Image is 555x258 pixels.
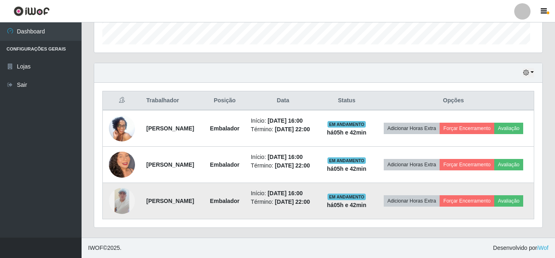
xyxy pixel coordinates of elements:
[440,123,494,134] button: Forçar Encerramento
[109,99,135,157] img: 1692498392300.jpeg
[537,245,548,251] a: iWof
[268,154,303,160] time: [DATE] 16:00
[327,129,367,136] strong: há 05 h e 42 min
[146,161,194,168] strong: [PERSON_NAME]
[440,195,494,207] button: Forçar Encerramento
[494,195,523,207] button: Avaliação
[268,190,303,196] time: [DATE] 16:00
[142,91,203,110] th: Trabalhador
[109,141,135,188] img: 1702821101734.jpeg
[268,117,303,124] time: [DATE] 16:00
[251,198,315,206] li: Término:
[210,198,239,204] strong: Embalador
[494,159,523,170] button: Avaliação
[246,91,320,110] th: Data
[13,6,50,16] img: CoreUI Logo
[327,202,367,208] strong: há 05 h e 42 min
[384,159,440,170] button: Adicionar Horas Extra
[275,126,310,132] time: [DATE] 22:00
[146,125,194,132] strong: [PERSON_NAME]
[251,161,315,170] li: Término:
[88,245,103,251] span: IWOF
[327,121,366,128] span: EM ANDAMENTO
[146,198,194,204] strong: [PERSON_NAME]
[275,198,310,205] time: [DATE] 22:00
[327,194,366,200] span: EM ANDAMENTO
[251,153,315,161] li: Início:
[275,162,310,169] time: [DATE] 22:00
[440,159,494,170] button: Forçar Encerramento
[203,91,246,110] th: Posição
[384,123,440,134] button: Adicionar Horas Extra
[493,244,548,252] span: Desenvolvido por
[373,91,534,110] th: Opções
[251,117,315,125] li: Início:
[109,188,135,214] img: 1745614323797.jpeg
[210,125,239,132] strong: Embalador
[251,189,315,198] li: Início:
[251,125,315,134] li: Término:
[320,91,373,110] th: Status
[327,165,367,172] strong: há 05 h e 42 min
[327,157,366,164] span: EM ANDAMENTO
[384,195,440,207] button: Adicionar Horas Extra
[88,244,122,252] span: © 2025 .
[494,123,523,134] button: Avaliação
[210,161,239,168] strong: Embalador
